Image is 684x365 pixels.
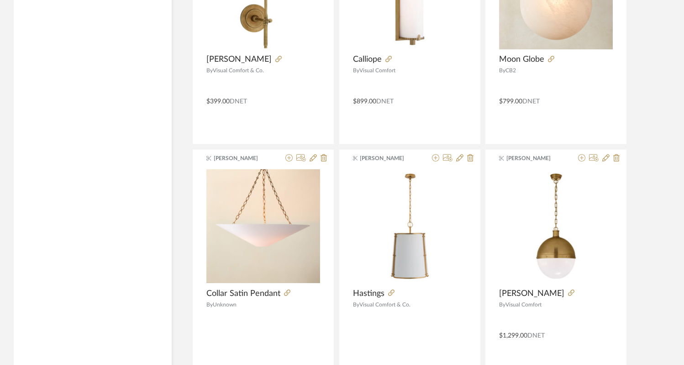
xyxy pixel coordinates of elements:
[206,289,280,299] span: Collar Satin Pendant
[499,302,505,307] span: By
[353,289,384,299] span: Hastings
[353,54,382,64] span: Calliope
[499,333,527,339] span: $1,299.00
[206,302,213,307] span: By
[499,169,613,283] img: Hicks
[499,54,544,64] span: Moon Globe
[499,98,522,105] span: $799.00
[359,302,410,307] span: Visual Comfort & Co.
[499,289,564,299] span: [PERSON_NAME]
[206,98,230,105] span: $399.00
[230,98,247,105] span: DNET
[213,68,264,73] span: Visual Comfort & Co.
[206,169,320,284] div: 0
[505,68,516,73] span: CB2
[360,154,417,162] span: [PERSON_NAME]
[376,98,394,105] span: DNET
[213,302,237,307] span: Unknown
[506,154,564,162] span: [PERSON_NAME]
[353,98,376,105] span: $899.00
[353,169,467,283] img: Hastings
[359,68,395,73] span: Visual Comfort
[206,54,272,64] span: [PERSON_NAME]
[499,68,505,73] span: By
[353,169,467,284] div: 0
[206,169,320,283] img: Collar Satin Pendant
[505,302,542,307] span: Visual Comfort
[522,98,540,105] span: DNET
[353,68,359,73] span: By
[527,333,545,339] span: DNET
[214,154,271,162] span: [PERSON_NAME]
[206,68,213,73] span: By
[353,302,359,307] span: By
